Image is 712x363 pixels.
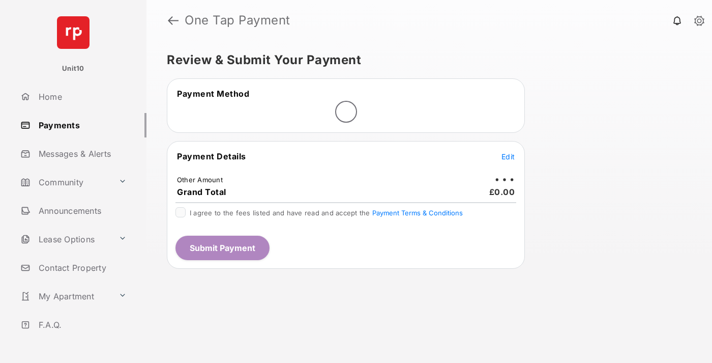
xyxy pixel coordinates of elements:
[190,209,463,217] span: I agree to the fees listed and have read and accept the
[177,187,226,197] span: Grand Total
[489,187,515,197] span: £0.00
[501,152,515,161] span: Edit
[16,256,146,280] a: Contact Property
[16,85,146,109] a: Home
[175,236,270,260] button: Submit Payment
[185,14,290,26] strong: One Tap Payment
[16,142,146,166] a: Messages & Alerts
[177,89,249,99] span: Payment Method
[16,170,114,194] a: Community
[501,151,515,161] button: Edit
[16,113,146,137] a: Payments
[16,284,114,309] a: My Apartment
[372,209,463,217] button: I agree to the fees listed and have read and accept the
[167,54,684,66] h5: Review & Submit Your Payment
[176,175,223,184] td: Other Amount
[16,313,146,337] a: F.A.Q.
[16,227,114,252] a: Lease Options
[16,199,146,223] a: Announcements
[57,16,90,49] img: svg+xml;base64,PHN2ZyB4bWxucz0iaHR0cDovL3d3dy53My5vcmcvMjAwMC9zdmciIHdpZHRoPSI2NCIgaGVpZ2h0PSI2NC...
[177,151,246,161] span: Payment Details
[62,64,84,74] p: Unit10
